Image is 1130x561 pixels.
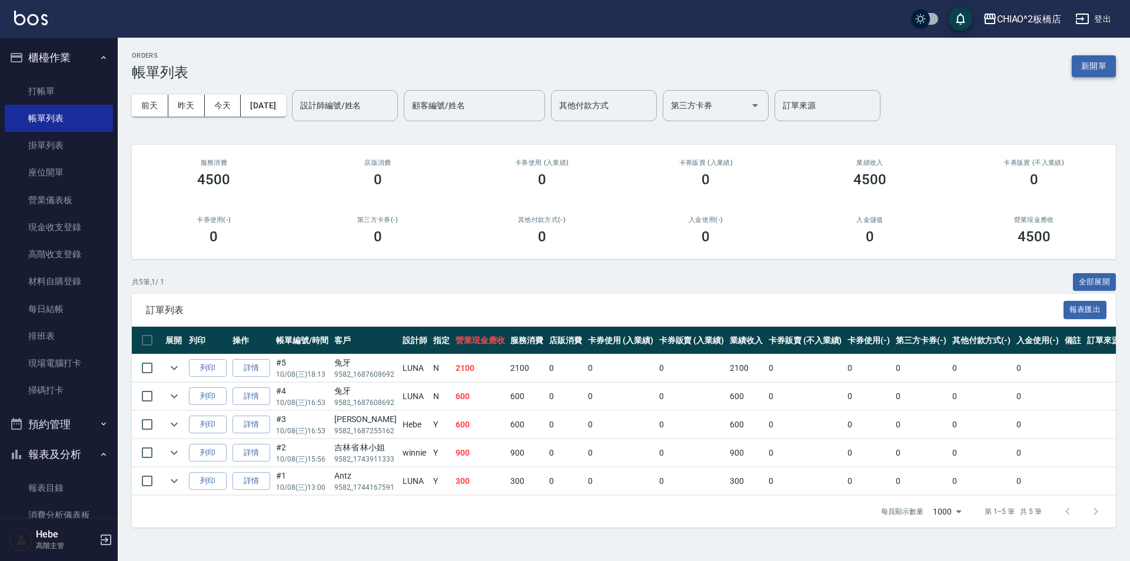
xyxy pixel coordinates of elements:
[893,327,949,354] th: 第三方卡券(-)
[546,327,585,354] th: 店販消費
[334,369,397,380] p: 9582_1687608692
[5,105,113,132] a: 帳單列表
[1072,60,1116,71] a: 新開單
[5,296,113,323] a: 每日結帳
[5,474,113,502] a: 報表目錄
[400,467,430,495] td: LUNA
[273,354,331,382] td: #5
[453,439,508,467] td: 900
[273,467,331,495] td: #1
[162,327,186,354] th: 展開
[374,171,382,188] h3: 0
[5,42,113,73] button: 櫃檯作業
[205,95,241,117] button: 今天
[1073,273,1116,291] button: 全部展開
[866,228,874,245] h3: 0
[1013,354,1062,382] td: 0
[146,159,282,167] h3: 服務消費
[585,439,656,467] td: 0
[5,268,113,295] a: 材料自購登錄
[845,467,893,495] td: 0
[197,171,230,188] h3: 4500
[853,171,886,188] h3: 4500
[189,416,227,434] button: 列印
[453,411,508,439] td: 600
[766,439,845,467] td: 0
[702,171,710,188] h3: 0
[656,383,727,410] td: 0
[276,482,328,493] p: 10/08 (三) 13:00
[585,411,656,439] td: 0
[766,327,845,354] th: 卡券販賣 (不入業績)
[132,95,168,117] button: 前天
[189,444,227,462] button: 列印
[893,383,949,410] td: 0
[189,359,227,377] button: 列印
[546,439,585,467] td: 0
[656,439,727,467] td: 0
[949,467,1014,495] td: 0
[985,506,1042,517] p: 第 1–5 筆 共 5 筆
[766,354,845,382] td: 0
[273,383,331,410] td: #4
[702,228,710,245] h3: 0
[802,159,938,167] h2: 業績收入
[845,383,893,410] td: 0
[132,277,164,287] p: 共 5 筆, 1 / 1
[430,383,453,410] td: N
[146,304,1063,316] span: 訂單列表
[334,442,397,454] div: 吉林省 林小姐
[5,159,113,186] a: 座位開單
[638,159,774,167] h2: 卡券販賣 (入業績)
[276,454,328,464] p: 10/08 (三) 15:56
[845,439,893,467] td: 0
[1013,439,1062,467] td: 0
[1013,467,1062,495] td: 0
[453,327,508,354] th: 營業現金應收
[1030,171,1038,188] h3: 0
[474,159,610,167] h2: 卡券使用 (入業績)
[400,383,430,410] td: LUNA
[165,359,183,377] button: expand row
[210,228,218,245] h3: 0
[656,411,727,439] td: 0
[585,467,656,495] td: 0
[276,369,328,380] p: 10/08 (三) 18:13
[430,411,453,439] td: Y
[845,354,893,382] td: 0
[310,159,446,167] h2: 店販消費
[928,496,966,527] div: 1000
[14,11,48,25] img: Logo
[966,216,1102,224] h2: 營業現金應收
[5,350,113,377] a: 現場電腦打卡
[766,467,845,495] td: 0
[334,470,397,482] div: Antz
[656,327,727,354] th: 卡券販賣 (入業績)
[132,52,188,59] h2: ORDERS
[241,95,285,117] button: [DATE]
[276,397,328,408] p: 10/08 (三) 16:53
[766,383,845,410] td: 0
[273,411,331,439] td: #3
[538,228,546,245] h3: 0
[746,96,765,115] button: Open
[881,506,923,517] p: 每頁顯示數量
[507,439,546,467] td: 900
[276,426,328,436] p: 10/08 (三) 16:53
[546,467,585,495] td: 0
[1084,327,1123,354] th: 訂單來源
[727,411,766,439] td: 600
[430,327,453,354] th: 指定
[1013,383,1062,410] td: 0
[1062,327,1084,354] th: 備註
[893,411,949,439] td: 0
[845,327,893,354] th: 卡券使用(-)
[165,387,183,405] button: expand row
[5,377,113,404] a: 掃碼打卡
[949,7,972,31] button: save
[334,454,397,464] p: 9582_1743911333
[5,409,113,440] button: 預約管理
[232,472,270,490] a: 詳情
[334,397,397,408] p: 9582_1687608692
[949,327,1014,354] th: 其他付款方式(-)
